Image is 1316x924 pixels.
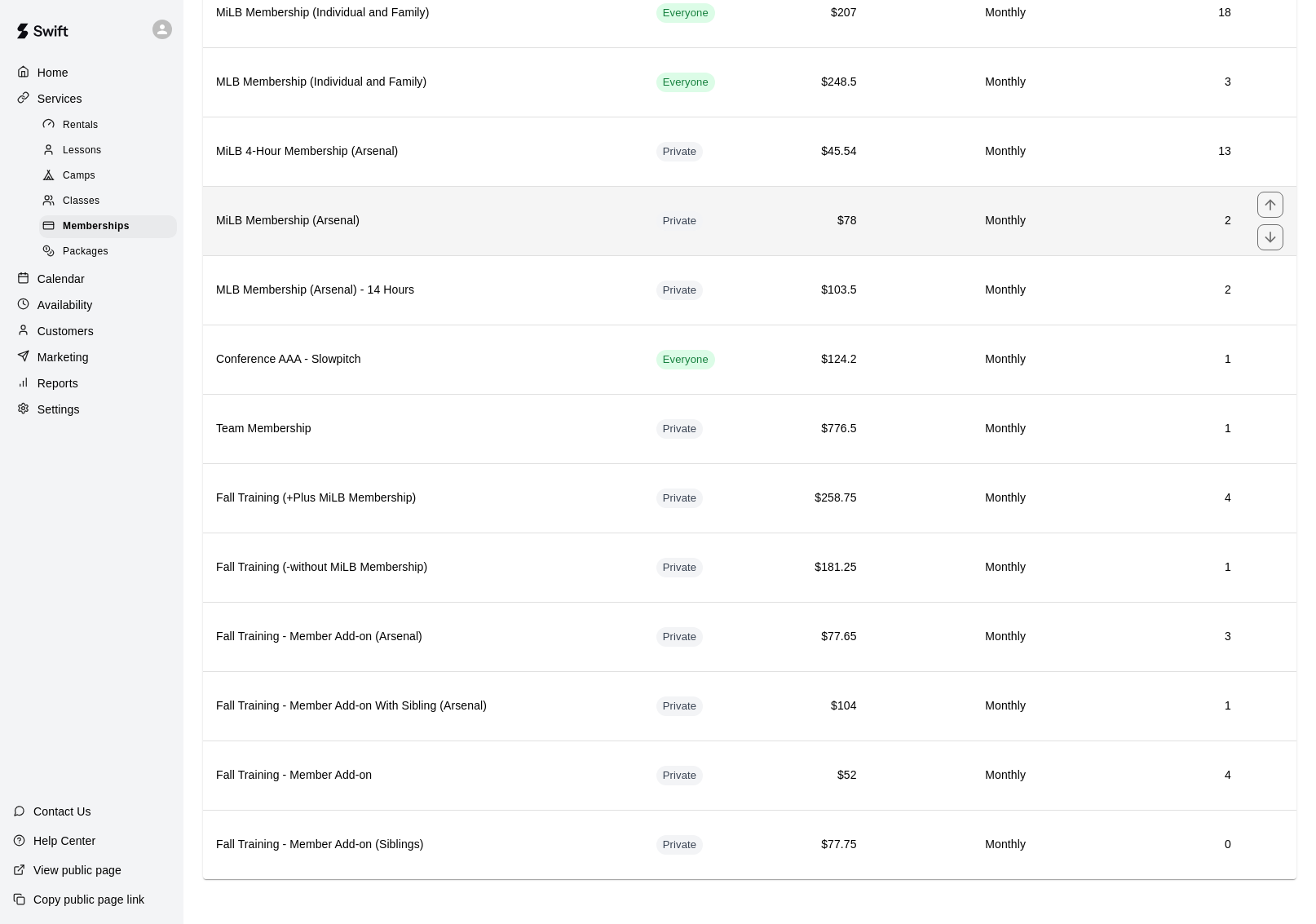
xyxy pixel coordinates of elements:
[656,560,704,576] span: Private
[883,489,1026,507] h6: Monthly
[33,891,144,908] p: Copy public page link
[39,138,183,163] a: Lessons
[656,352,715,368] span: Everyone
[656,3,715,23] div: This membership is visible to all customers
[656,142,704,161] div: This membership is hidden from the memberships page
[782,420,857,438] h6: $776.5
[13,397,170,422] a: Settings
[13,60,170,85] a: Home
[1052,767,1231,785] h6: 4
[883,767,1026,785] h6: Monthly
[1052,836,1231,854] h6: 0
[883,559,1026,577] h6: Monthly
[883,628,1026,646] h6: Monthly
[656,75,715,91] span: Everyone
[39,113,183,138] a: Rentals
[39,215,177,238] div: Memberships
[1052,628,1231,646] h6: 3
[1052,73,1231,91] h6: 3
[656,699,704,714] span: Private
[883,281,1026,299] h6: Monthly
[782,4,857,22] h6: $207
[656,211,704,231] div: This membership is hidden from the memberships page
[38,271,85,287] p: Calendar
[39,164,183,189] a: Camps
[63,193,99,210] span: Classes
[656,422,704,437] span: Private
[216,628,630,646] h6: Fall Training - Member Add-on (Arsenal)
[39,240,183,265] a: Packages
[216,489,630,507] h6: Fall Training (+Plus MiLB Membership)
[656,214,704,229] span: Private
[656,283,704,298] span: Private
[216,212,630,230] h6: MiLB Membership (Arsenal)
[782,73,857,91] h6: $248.5
[782,628,857,646] h6: $77.65
[883,143,1026,161] h6: Monthly
[782,559,857,577] h6: $181.25
[782,212,857,230] h6: $78
[1052,351,1231,369] h6: 1
[216,143,630,161] h6: MiLB 4-Hour Membership (Arsenal)
[883,836,1026,854] h6: Monthly
[39,165,177,188] div: Camps
[1052,4,1231,22] h6: 18
[782,697,857,715] h6: $104
[656,838,704,853] span: Private
[38,91,82,107] p: Services
[38,401,80,418] p: Settings
[13,371,170,396] a: Reports
[883,212,1026,230] h6: Monthly
[38,375,78,391] p: Reports
[883,697,1026,715] h6: Monthly
[216,73,630,91] h6: MLB Membership (Individual and Family)
[39,214,183,240] a: Memberships
[38,349,89,365] p: Marketing
[13,319,170,343] a: Customers
[13,86,170,111] a: Services
[883,73,1026,91] h6: Monthly
[656,73,715,92] div: This membership is visible to all customers
[13,345,170,369] div: Marketing
[63,244,108,260] span: Packages
[656,144,704,160] span: Private
[1052,489,1231,507] h6: 4
[216,4,630,22] h6: MiLB Membership (Individual and Family)
[216,767,630,785] h6: Fall Training - Member Add-on
[39,241,177,263] div: Packages
[38,64,68,81] p: Home
[782,281,857,299] h6: $103.5
[656,766,704,785] div: This membership is hidden from the memberships page
[39,189,183,214] a: Classes
[1257,224,1283,250] button: move item down
[782,767,857,785] h6: $52
[39,114,177,137] div: Rentals
[1052,697,1231,715] h6: 1
[216,351,630,369] h6: Conference AAA - Slowpitch
[39,190,177,213] div: Classes
[656,630,704,645] span: Private
[1052,559,1231,577] h6: 1
[1052,420,1231,438] h6: 1
[38,297,93,313] p: Availability
[1052,281,1231,299] h6: 2
[63,117,99,134] span: Rentals
[656,281,704,300] div: This membership is hidden from the memberships page
[656,491,704,506] span: Private
[13,293,170,317] a: Availability
[216,697,630,715] h6: Fall Training - Member Add-on With Sibling (Arsenal)
[782,351,857,369] h6: $124.2
[216,836,630,854] h6: Fall Training - Member Add-on (Siblings)
[1052,212,1231,230] h6: 2
[656,350,715,369] div: This membership is visible to all customers
[656,835,704,855] div: This membership is hidden from the memberships page
[33,803,91,820] p: Contact Us
[782,489,857,507] h6: $258.75
[33,862,121,878] p: View public page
